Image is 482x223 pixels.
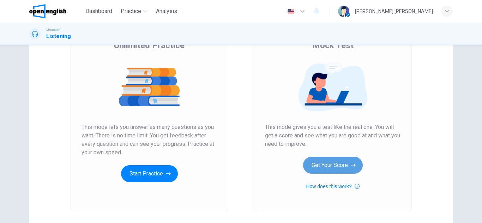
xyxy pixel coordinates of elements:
[29,4,83,18] a: OpenEnglish logo
[114,40,185,51] span: Unlimited Practice
[46,27,64,32] span: Linguaskill
[306,182,359,191] button: How does this work?
[82,123,217,157] span: This mode lets you answer as many questions as you want. There is no time limit. You get feedback...
[156,7,177,16] span: Analysis
[338,6,349,17] img: Profile picture
[287,9,295,14] img: en
[121,165,178,182] button: Start Practice
[303,157,363,174] button: Get Your Score
[153,5,180,18] button: Analysis
[312,40,354,51] span: Mock Test
[118,5,150,18] button: Practice
[46,32,71,41] h1: Listening
[29,4,66,18] img: OpenEnglish logo
[265,123,400,148] span: This mode gives you a test like the real one. You will get a score and see what you are good at a...
[85,7,112,16] span: Dashboard
[121,7,141,16] span: Practice
[355,7,433,16] div: [PERSON_NAME] [PERSON_NAME]
[83,5,115,18] button: Dashboard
